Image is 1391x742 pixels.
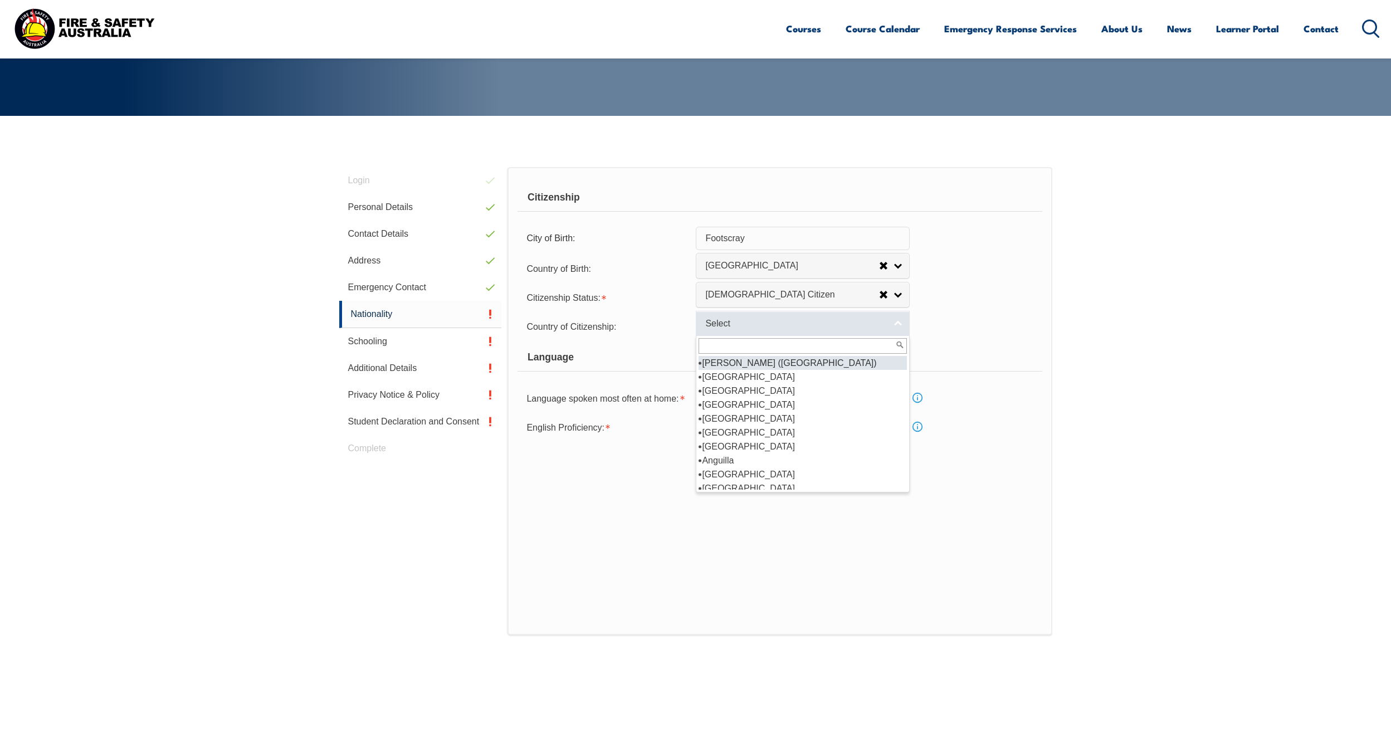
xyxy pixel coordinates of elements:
[705,260,879,272] span: [GEOGRAPHIC_DATA]
[526,293,601,302] span: Citizenship Status:
[1101,14,1143,43] a: About Us
[339,301,502,328] a: Nationality
[339,194,502,221] a: Personal Details
[705,289,879,301] span: [DEMOGRAPHIC_DATA] Citizen
[526,394,679,403] span: Language spoken most often at home:
[518,286,696,308] div: Citizenship Status is required.
[910,390,925,406] a: Info
[910,419,925,435] a: Info
[705,318,886,330] span: Select
[699,426,907,440] li: [GEOGRAPHIC_DATA]
[518,344,1042,372] div: Language
[526,423,604,432] span: English Proficiency:
[1167,14,1192,43] a: News
[339,408,502,435] a: Student Declaration and Consent
[699,440,907,453] li: [GEOGRAPHIC_DATA]
[518,387,696,409] div: Language spoken most often at home is required.
[699,481,907,495] li: [GEOGRAPHIC_DATA]
[518,228,696,249] div: City of Birth:
[699,356,907,370] li: [PERSON_NAME] ([GEOGRAPHIC_DATA])
[339,328,502,355] a: Schooling
[526,322,616,331] span: Country of Citizenship:
[1216,14,1279,43] a: Learner Portal
[699,370,907,384] li: [GEOGRAPHIC_DATA]
[699,398,907,412] li: [GEOGRAPHIC_DATA]
[339,382,502,408] a: Privacy Notice & Policy
[1304,14,1339,43] a: Contact
[518,416,696,438] div: English Proficiency is required.
[786,14,821,43] a: Courses
[699,453,907,467] li: Anguilla
[518,184,1042,212] div: Citizenship
[846,14,920,43] a: Course Calendar
[339,274,502,301] a: Emergency Contact
[339,355,502,382] a: Additional Details
[944,14,1077,43] a: Emergency Response Services
[339,221,502,247] a: Contact Details
[699,412,907,426] li: [GEOGRAPHIC_DATA]
[699,384,907,398] li: [GEOGRAPHIC_DATA]
[526,264,591,274] span: Country of Birth:
[699,467,907,481] li: [GEOGRAPHIC_DATA]
[339,247,502,274] a: Address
